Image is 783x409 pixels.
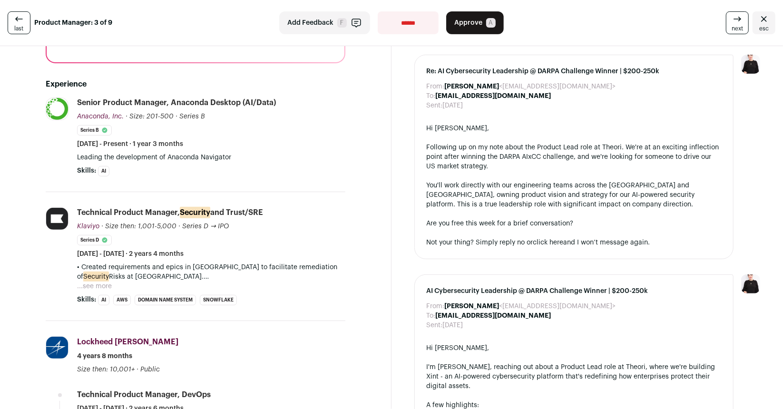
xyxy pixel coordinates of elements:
[435,312,551,319] b: [EMAIL_ADDRESS][DOMAIN_NAME]
[279,11,370,34] button: Add Feedback F
[77,263,345,282] p: • Created requirements and epics in [GEOGRAPHIC_DATA] to facilitate remediation of Risks at [GEOG...
[444,303,499,310] b: [PERSON_NAME]
[426,286,722,296] span: AI Cybersecurity Leadership @ DARPA Challenge Winner | $200-250k
[442,321,463,330] dd: [DATE]
[77,139,183,149] span: [DATE] - Present · 1 year 3 months
[135,295,196,305] li: Domain Name System
[126,113,174,120] span: · Size: 201-500
[34,18,112,28] strong: Product Manager: 3 of 9
[77,166,96,175] span: Skills:
[753,11,775,34] a: Close
[287,18,333,28] span: Add Feedback
[426,91,435,101] dt: To:
[741,55,760,74] img: 9240684-medium_jpg
[77,295,96,304] span: Skills:
[46,208,68,230] img: ce5bb112137e9fa6fac42524d9652fe807834fc36a204334b59d05f2cc57c70d.jpg
[77,125,112,136] li: Series B
[98,295,109,305] li: AI
[101,223,176,230] span: · Size then: 1,001-5,000
[98,166,109,176] li: AI
[176,112,177,121] span: ·
[426,302,444,311] dt: From:
[77,338,178,346] span: Lockheed [PERSON_NAME]
[15,25,24,32] span: last
[77,207,263,218] div: Technical Product Manager, and Trust/SRE
[179,113,205,120] span: Series B
[46,98,68,120] img: 99d584900f9241a2a67fd4ccdc4ed0d64bc2eb6e62c827dcd69c54b4db3d36aa.png
[454,18,482,28] span: Approve
[182,223,229,230] span: Series D → IPO
[426,124,722,247] div: Hi [PERSON_NAME], Following up on my note about the Product Lead role at Theori. We're at an exci...
[337,18,347,28] span: F
[77,249,184,259] span: [DATE] - [DATE] · 2 years 4 months
[178,222,180,231] span: ·
[77,351,132,361] span: 4 years 8 months
[46,78,345,90] h2: Experience
[533,239,563,246] a: click here
[426,101,442,110] dt: Sent:
[140,366,160,373] span: Public
[77,366,135,373] span: Size then: 10,001+
[113,295,131,305] li: AWS
[137,365,138,374] span: ·
[77,282,112,291] button: ...see more
[444,83,499,90] b: [PERSON_NAME]
[426,82,444,91] dt: From:
[442,101,463,110] dd: [DATE]
[77,223,99,230] span: Klaviyo
[486,18,496,28] span: A
[83,272,109,282] mark: Security
[726,11,749,34] a: next
[759,25,769,32] span: esc
[77,390,211,400] div: Technical Product Manager, DevOps
[180,207,210,218] mark: Security
[77,97,276,108] div: Senior Product Manager, Anaconda Desktop (AI/Data)
[426,311,435,321] dt: To:
[426,321,442,330] dt: Sent:
[444,82,616,91] dd: <[EMAIL_ADDRESS][DOMAIN_NAME]>
[77,113,124,120] span: Anaconda, Inc.
[77,153,345,162] p: Leading the development of Anaconda Navigator
[8,11,30,34] a: last
[435,93,551,99] b: [EMAIL_ADDRESS][DOMAIN_NAME]
[732,25,743,32] span: next
[444,302,616,311] dd: <[EMAIL_ADDRESS][DOMAIN_NAME]>
[446,11,504,34] button: Approve A
[741,274,760,293] img: 9240684-medium_jpg
[77,235,112,245] li: Series D
[426,67,722,76] span: Re: AI Cybersecurity Leadership @ DARPA Challenge Winner | $200-250k
[200,295,237,305] li: Snowflake
[46,337,68,359] img: 99a0463a6116ae7d551888250bd513f077c73161970137dfa1e3ac3e7ec0211f.jpg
